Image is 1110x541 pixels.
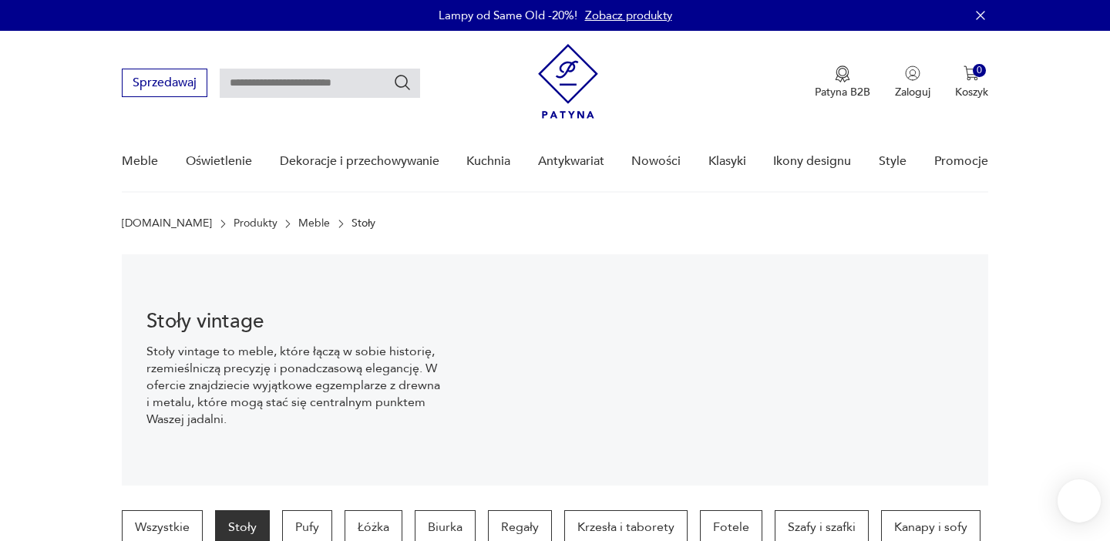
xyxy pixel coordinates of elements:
p: Stoły [351,217,375,230]
p: Stoły vintage to meble, które łączą w sobie historię, rzemieślniczą precyzję i ponadczasową elega... [146,343,443,428]
a: Ikona medaluPatyna B2B [815,66,870,99]
p: Patyna B2B [815,85,870,99]
button: Szukaj [393,73,412,92]
button: Zaloguj [895,66,930,99]
img: Ikonka użytkownika [905,66,920,81]
a: Oświetlenie [186,132,252,191]
a: [DOMAIN_NAME] [122,217,212,230]
a: Meble [298,217,330,230]
a: Kuchnia [466,132,510,191]
a: Antykwariat [538,132,604,191]
a: Dekoracje i przechowywanie [280,132,439,191]
p: Zaloguj [895,85,930,99]
a: Produkty [234,217,277,230]
img: Ikona medalu [835,66,850,82]
button: Sprzedawaj [122,69,207,97]
p: Lampy od Same Old -20%! [439,8,577,23]
a: Sprzedawaj [122,79,207,89]
h1: Stoły vintage [146,312,443,331]
a: Nowości [631,132,681,191]
iframe: Smartsupp widget button [1058,479,1101,523]
a: Meble [122,132,158,191]
img: Ikona koszyka [964,66,979,81]
a: Ikony designu [773,132,851,191]
a: Klasyki [708,132,746,191]
p: Koszyk [955,85,988,99]
button: 0Koszyk [955,66,988,99]
a: Zobacz produkty [585,8,672,23]
button: Patyna B2B [815,66,870,99]
a: Style [879,132,906,191]
img: Patyna - sklep z meblami i dekoracjami vintage [538,44,598,119]
div: 0 [973,64,986,77]
a: Promocje [934,132,988,191]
